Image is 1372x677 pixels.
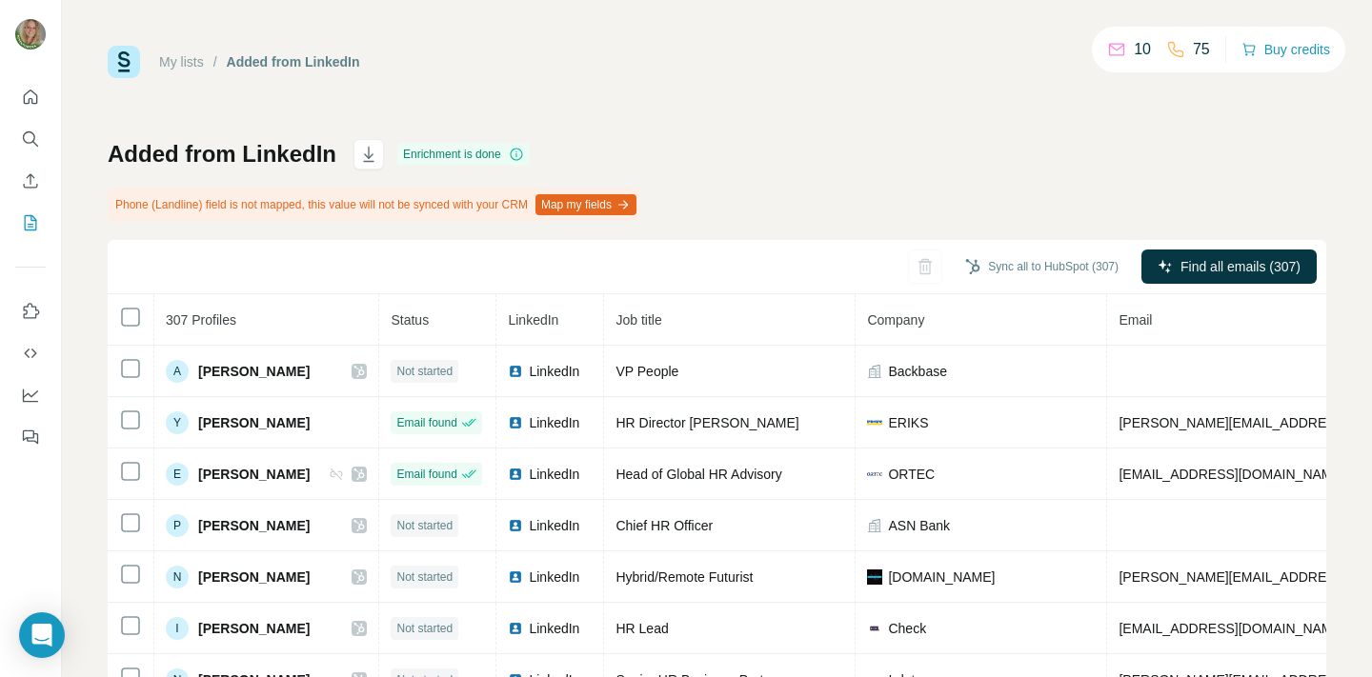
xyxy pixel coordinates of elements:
button: Use Surfe on LinkedIn [15,294,46,329]
div: Enrichment is done [397,143,530,166]
span: Not started [396,363,453,380]
span: LinkedIn [529,619,579,638]
span: [PERSON_NAME] [198,619,310,638]
span: LinkedIn [529,567,579,587]
div: I [166,617,189,640]
span: [DOMAIN_NAME] [888,567,995,587]
span: Email found [396,414,456,431]
span: ASN Bank [888,516,950,535]
span: [PERSON_NAME] [198,516,310,535]
div: Phone (Landline) field is not mapped, this value will not be synced with your CRM [108,189,640,221]
p: 75 [1193,38,1210,61]
span: Find all emails (307) [1180,257,1301,276]
div: Added from LinkedIn [227,52,360,71]
span: Status [391,312,429,328]
span: LinkedIn [529,413,579,432]
span: [EMAIL_ADDRESS][DOMAIN_NAME] [1119,467,1344,482]
div: N [166,566,189,588]
img: company-logo [867,467,882,482]
span: Not started [396,568,453,586]
img: company-logo [867,621,882,636]
img: Avatar [15,19,46,50]
button: My lists [15,206,46,240]
span: [EMAIL_ADDRESS][DOMAIN_NAME] [1119,621,1344,636]
span: Check [888,619,926,638]
button: Search [15,122,46,156]
span: Chief HR Officer [615,518,713,533]
button: Enrich CSV [15,164,46,198]
span: Backbase [888,362,946,381]
span: ERIKS [888,413,928,432]
div: P [166,514,189,537]
img: Surfe Logo [108,46,140,78]
span: [PERSON_NAME] [198,465,310,484]
img: company-logo [867,569,882,585]
button: Sync all to HubSpot (307) [952,252,1132,281]
li: / [213,52,217,71]
span: Hybrid/Remote Futurist [615,569,753,585]
img: LinkedIn logo [508,467,523,482]
span: Company [867,312,924,328]
img: LinkedIn logo [508,569,523,585]
p: 10 [1134,38,1151,61]
span: HR Director [PERSON_NAME] [615,415,798,430]
span: LinkedIn [508,312,558,328]
span: 307 Profiles [166,312,236,328]
button: Buy credits [1241,36,1330,63]
img: company-logo [867,415,882,430]
span: [PERSON_NAME] [198,413,310,432]
span: LinkedIn [529,516,579,535]
span: LinkedIn [529,465,579,484]
button: Find all emails (307) [1141,249,1317,284]
img: LinkedIn logo [508,364,523,379]
div: A [166,360,189,383]
img: LinkedIn logo [508,621,523,636]
button: Use Surfe API [15,336,46,370]
div: E [166,463,189,486]
button: Dashboard [15,378,46,412]
span: Email found [396,466,456,483]
span: Not started [396,620,453,637]
a: My lists [159,54,204,70]
span: Not started [396,517,453,534]
span: Head of Global HR Advisory [615,467,781,482]
span: [PERSON_NAME] [198,362,310,381]
img: LinkedIn logo [508,415,523,430]
span: Job title [615,312,661,328]
span: HR Lead [615,621,668,636]
span: Email [1119,312,1152,328]
button: Quick start [15,80,46,114]
button: Map my fields [535,194,636,215]
img: LinkedIn logo [508,518,523,533]
span: VP People [615,364,678,379]
span: [PERSON_NAME] [198,567,310,587]
button: Feedback [15,420,46,454]
span: ORTEC [888,465,935,484]
span: LinkedIn [529,362,579,381]
h1: Added from LinkedIn [108,139,336,169]
div: Y [166,411,189,434]
div: Open Intercom Messenger [19,612,65,658]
